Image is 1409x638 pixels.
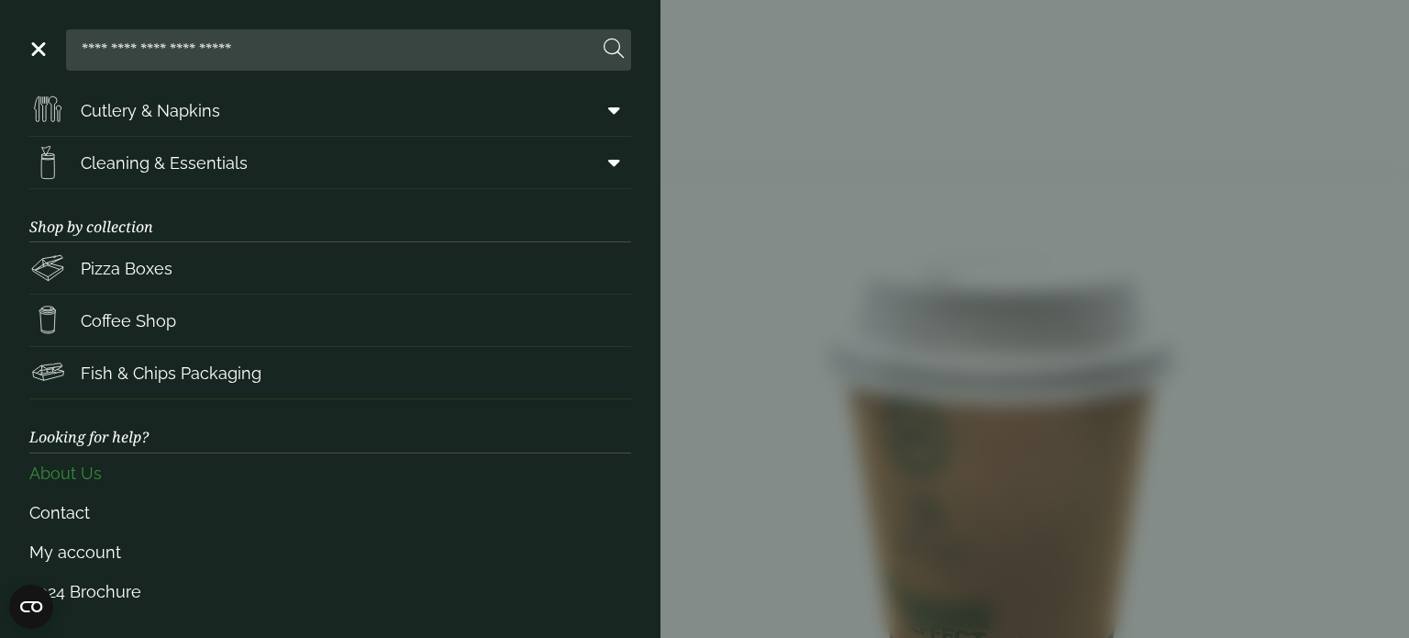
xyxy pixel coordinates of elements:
span: Cleaning & Essentials [81,151,248,175]
button: Open CMP widget [9,585,53,629]
span: Cutlery & Napkins [81,98,220,123]
a: My account [29,532,631,572]
img: open-wipe.svg [29,144,66,181]
h3: Looking for help? [29,399,631,453]
a: 2024 Brochure [29,572,631,611]
span: Fish & Chips Packaging [81,361,261,386]
img: FishNchip_box.svg [29,354,66,391]
a: About Us [29,453,631,493]
a: Contact [29,493,631,532]
a: Fish & Chips Packaging [29,347,631,398]
img: Pizza_boxes.svg [29,250,66,286]
a: Cleaning & Essentials [29,137,631,188]
span: Coffee Shop [81,308,176,333]
img: HotDrink_paperCup.svg [29,302,66,339]
a: Cutlery & Napkins [29,84,631,136]
h3: Shop by collection [29,189,631,242]
a: Coffee Shop [29,295,631,346]
img: Cutlery.svg [29,92,66,129]
a: Pizza Boxes [29,242,631,294]
span: Pizza Boxes [81,256,172,281]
